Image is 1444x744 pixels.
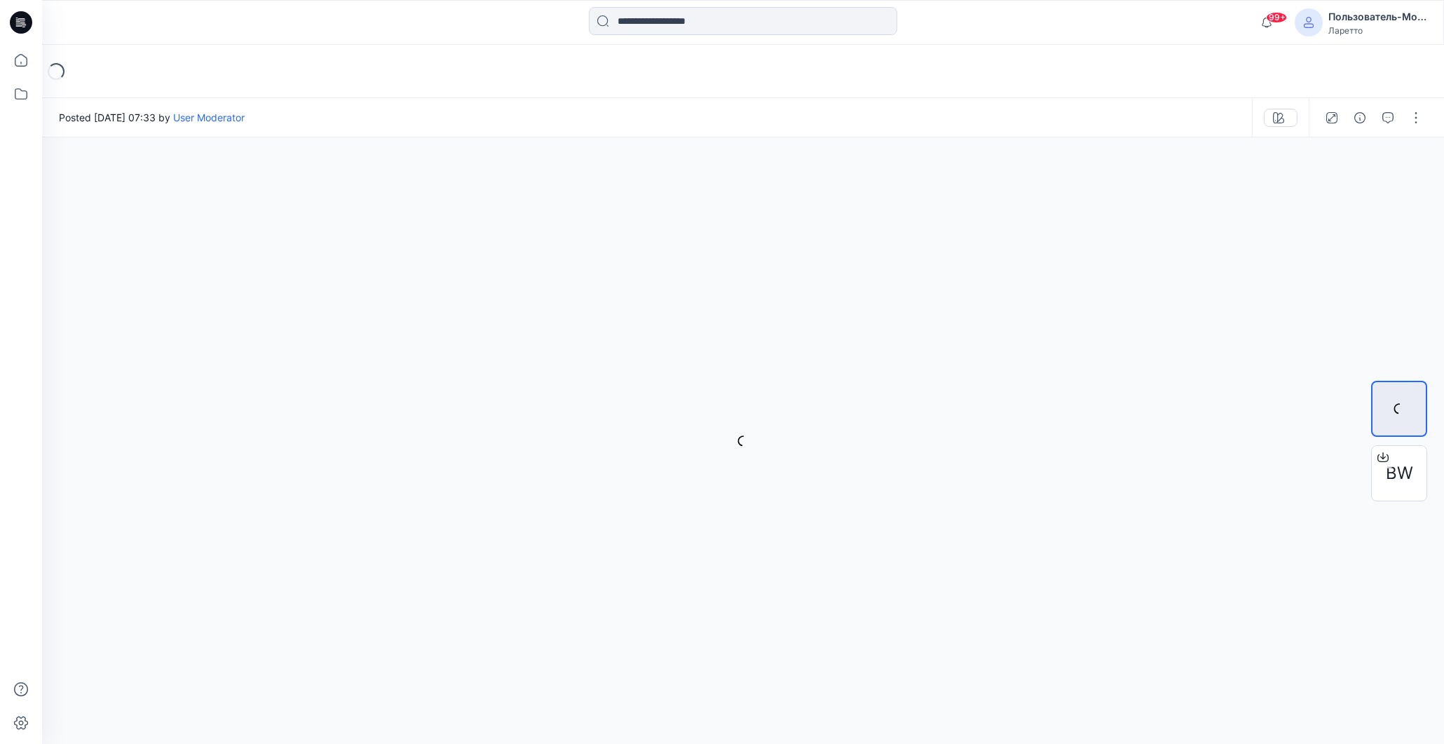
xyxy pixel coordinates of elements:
svg: avatar [1303,17,1314,28]
button: Details [1349,107,1371,129]
ya-tr-span: Ларетто [1328,25,1363,36]
a: User Moderator [173,111,245,123]
span: BW [1386,461,1413,486]
span: 99+ [1266,12,1287,23]
span: Posted [DATE] 07:33 by [59,110,245,125]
